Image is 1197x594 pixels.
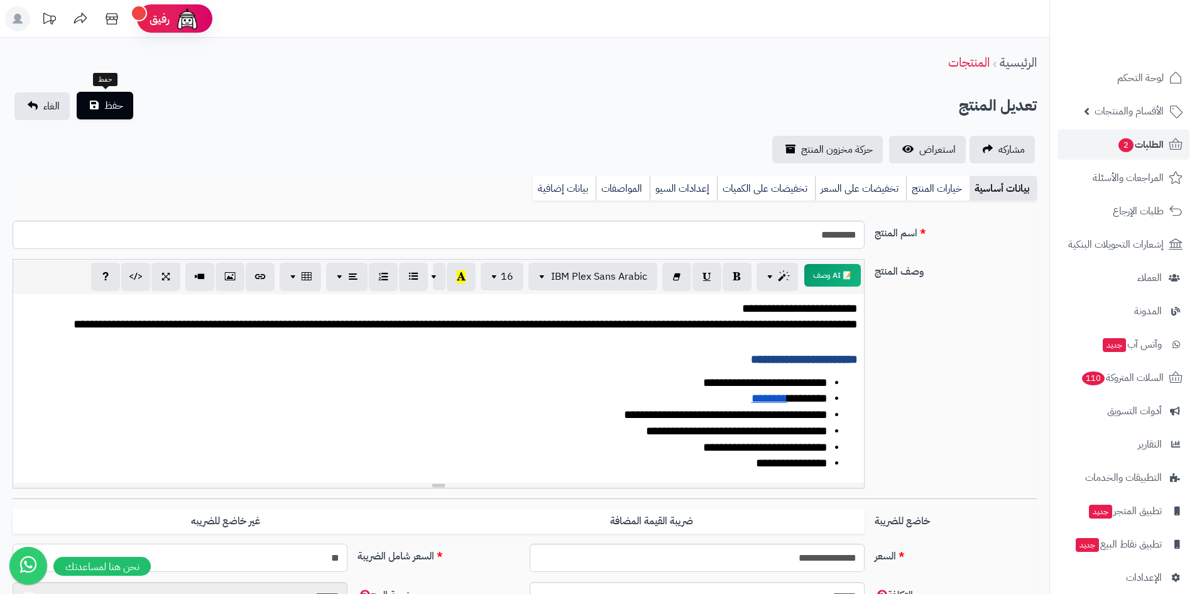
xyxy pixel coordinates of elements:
a: تطبيق المتجرجديد [1058,496,1189,526]
span: IBM Plex Sans Arabic [551,269,647,284]
span: 16 [501,269,513,284]
button: IBM Plex Sans Arabic [528,263,657,290]
label: السعر شامل الضريبة [353,544,525,564]
span: التقارير [1138,436,1162,453]
label: غير خاضع للضريبه [13,509,439,534]
span: طلبات الإرجاع [1113,202,1164,220]
div: حفظ [93,73,118,87]
a: بيانات أساسية [970,176,1037,201]
span: الإعدادات [1126,569,1162,586]
span: العملاء [1137,269,1162,287]
a: الإعدادات [1058,563,1189,593]
span: جديد [1103,338,1126,352]
span: جديد [1089,505,1112,519]
span: المدونة [1134,302,1162,320]
span: حفظ [104,98,123,113]
span: رفيق [150,11,170,26]
button: 📝 AI وصف [804,264,861,287]
span: الأقسام والمنتجات [1095,102,1164,120]
a: لوحة التحكم [1058,63,1189,93]
span: استعراض [919,142,956,157]
span: أدوات التسويق [1107,402,1162,420]
a: التقارير [1058,429,1189,459]
a: بيانات إضافية [533,176,596,201]
a: المدونة [1058,296,1189,326]
span: لوحة التحكم [1117,69,1164,87]
span: حركة مخزون المنتج [801,142,873,157]
span: السلات المتروكة [1081,369,1164,387]
a: السلات المتروكة110 [1058,363,1189,393]
a: تخفيضات على الكميات [717,176,815,201]
a: خيارات المنتج [906,176,970,201]
label: ضريبة القيمة المضافة [439,509,865,534]
label: السعر [870,544,1042,564]
a: مشاركه [970,136,1035,163]
a: التطبيقات والخدمات [1058,463,1189,493]
button: حفظ [77,92,133,119]
h2: تعديل المنتج [959,93,1037,119]
label: وصف المنتج [870,259,1042,279]
a: تحديثات المنصة [33,6,65,35]
img: logo-2.png [1112,35,1185,62]
a: الطلبات2 [1058,129,1189,160]
a: الرئيسية [1000,53,1037,72]
span: الغاء [43,99,60,114]
span: تطبيق المتجر [1088,502,1162,520]
a: أدوات التسويق [1058,396,1189,426]
a: حركة مخزون المنتج [772,136,883,163]
a: المواصفات [596,176,650,201]
span: الطلبات [1117,136,1164,153]
span: مشاركه [998,142,1025,157]
a: إشعارات التحويلات البنكية [1058,229,1189,260]
span: المراجعات والأسئلة [1093,169,1164,187]
a: تطبيق نقاط البيعجديد [1058,529,1189,559]
span: التطبيقات والخدمات [1085,469,1162,487]
a: استعراض [889,136,966,163]
span: 110 [1082,371,1105,385]
span: إشعارات التحويلات البنكية [1068,236,1164,253]
span: 2 [1118,138,1134,152]
button: 16 [481,263,523,290]
a: العملاء [1058,263,1189,293]
img: ai-face.png [175,6,200,31]
span: جديد [1076,538,1099,552]
a: وآتس آبجديد [1058,329,1189,360]
a: الغاء [14,92,70,120]
a: طلبات الإرجاع [1058,196,1189,226]
a: المراجعات والأسئلة [1058,163,1189,193]
a: تخفيضات على السعر [815,176,906,201]
span: وآتس آب [1101,336,1162,353]
label: خاضع للضريبة [870,509,1042,529]
label: اسم المنتج [870,221,1042,241]
span: تطبيق نقاط البيع [1074,536,1162,553]
a: إعدادات السيو [650,176,717,201]
a: المنتجات [948,53,990,72]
